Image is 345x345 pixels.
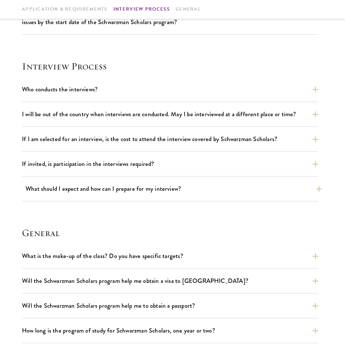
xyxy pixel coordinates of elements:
h4: General [22,227,323,239]
button: What is the make-up of the class? Do you have specific targets? [22,250,318,262]
button: What should I expect and how can I prepare for my interview? [26,182,322,195]
a: Interview Process [113,5,170,13]
button: Will the Schwarzman Scholars program help me to obtain a passport? [22,299,318,312]
button: Who conducts the interviews? [22,83,318,96]
a: General [176,5,201,13]
a: Application & Requirements [22,5,108,13]
button: I will be out of the country when interviews are conducted. May I be interviewed at a different p... [22,108,318,121]
button: If invited, is participation in the interviews required? [22,158,318,170]
button: If I am selected for an interview, is the cost to attend the interview covered by Schwarzman Scho... [22,133,318,145]
h4: Interview Process [22,60,323,72]
button: How long is the program of study for Schwarzman Scholars, one year or two? [22,324,318,337]
button: Will the Schwarzman Scholars program help me obtain a visa to [GEOGRAPHIC_DATA]? [22,274,318,287]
